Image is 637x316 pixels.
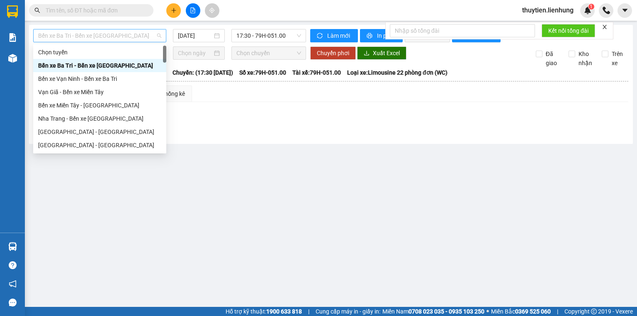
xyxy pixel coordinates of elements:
span: copyright [591,309,597,314]
div: Tịnh Biên - Khánh Hòa [33,125,166,139]
div: Chọn tuyến [33,46,166,59]
span: 1 [590,4,593,10]
input: 14/09/2025 [178,31,212,40]
span: caret-down [621,7,629,14]
input: Tìm tên, số ĐT hoặc mã đơn [46,6,143,15]
span: Cung cấp máy in - giấy in: [316,307,380,316]
sup: 1 [588,4,594,10]
button: plus [166,3,181,18]
span: Miền Bắc [491,307,551,316]
span: plus [171,7,177,13]
span: Miền Nam [382,307,484,316]
span: Bến xe Ba Tri - Bến xe Vạn Ninh [38,29,161,42]
span: Số xe: 79H-051.00 [239,68,286,77]
button: caret-down [618,3,632,18]
input: Chọn ngày [178,49,212,58]
span: | [308,307,309,316]
button: Kết nối tổng đài [542,24,595,37]
span: search [34,7,40,13]
button: printerIn phơi [360,29,403,42]
span: thuytien.lienhung [515,5,580,15]
div: Chọn tuyến [38,48,161,57]
div: Bến xe Vạn Ninh - Bến xe Ba Tri [38,74,161,83]
span: ⚪️ [486,310,489,313]
div: Bến xe Ba Tri - Bến xe Vạn Ninh [33,59,166,72]
img: logo-vxr [7,5,18,18]
span: sync [317,33,324,39]
button: downloadXuất Excel [357,46,406,60]
span: Đã giao [542,49,563,68]
img: warehouse-icon [8,54,17,63]
span: aim [209,7,215,13]
span: In phơi [377,31,396,40]
div: Nha Trang - Bến xe Miền Tây [33,112,166,125]
img: phone-icon [603,7,610,14]
input: Nhập số tổng đài [390,24,535,37]
img: solution-icon [8,33,17,42]
div: Nha Trang - Hà Tiên [33,139,166,152]
span: Chuyến: (17:30 [DATE]) [173,68,233,77]
button: syncLàm mới [310,29,358,42]
button: aim [205,3,219,18]
img: warehouse-icon [8,242,17,251]
img: icon-new-feature [584,7,591,14]
span: printer [367,33,374,39]
span: Kho nhận [575,49,596,68]
span: Hỗ trợ kỹ thuật: [226,307,302,316]
span: 17:30 - 79H-051.00 [236,29,301,42]
div: Vạn Giã - Bến xe Miền Tây [38,88,161,97]
span: Chọn chuyến [236,47,301,59]
button: file-add [186,3,200,18]
button: Chuyển phơi [310,46,356,60]
span: Tài xế: 79H-051.00 [292,68,341,77]
span: Loại xe: Limousine 22 phòng đơn (WC) [347,68,447,77]
div: Vạn Giã - Bến xe Miền Tây [33,85,166,99]
span: file-add [190,7,196,13]
div: Nha Trang - Bến xe [GEOGRAPHIC_DATA] [38,114,161,123]
span: Trên xe [608,49,629,68]
strong: 0369 525 060 [515,308,551,315]
span: close [602,24,608,30]
div: Thống kê [161,89,185,98]
strong: 1900 633 818 [266,308,302,315]
span: Làm mới [327,31,351,40]
span: message [9,299,17,306]
div: Bến xe Ba Tri - Bến xe [GEOGRAPHIC_DATA] [38,61,161,70]
span: Kết nối tổng đài [548,26,588,35]
span: notification [9,280,17,288]
span: question-circle [9,261,17,269]
div: Bến xe Miền Tây - Nha Trang [33,99,166,112]
div: Bến xe Miền Tây - [GEOGRAPHIC_DATA] [38,101,161,110]
strong: 0708 023 035 - 0935 103 250 [408,308,484,315]
div: [GEOGRAPHIC_DATA] - [GEOGRAPHIC_DATA] [38,127,161,136]
span: | [557,307,558,316]
div: Bến xe Vạn Ninh - Bến xe Ba Tri [33,72,166,85]
div: [GEOGRAPHIC_DATA] - [GEOGRAPHIC_DATA] [38,141,161,150]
